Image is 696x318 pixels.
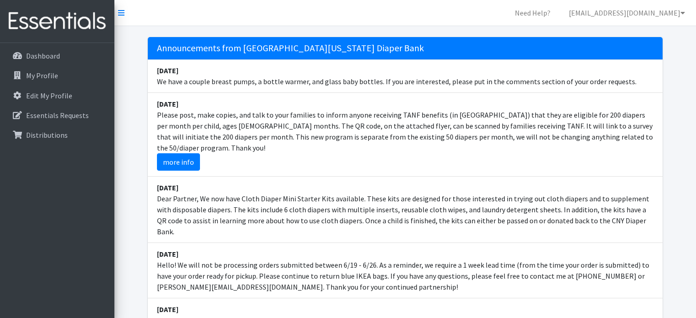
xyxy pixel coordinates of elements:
[148,243,663,298] li: Hello! We will not be processing orders submitted between 6/19 - 6/26. As a reminder, we require ...
[148,37,663,59] h5: Announcements from [GEOGRAPHIC_DATA][US_STATE] Diaper Bank
[157,183,178,192] strong: [DATE]
[4,86,111,105] a: Edit My Profile
[4,106,111,124] a: Essentials Requests
[4,47,111,65] a: Dashboard
[148,177,663,243] li: Dear Partner, We now have Cloth Diaper Mini Starter Kits available. These kits are designed for t...
[561,4,692,22] a: [EMAIL_ADDRESS][DOMAIN_NAME]
[4,126,111,144] a: Distributions
[507,4,558,22] a: Need Help?
[26,111,89,120] p: Essentials Requests
[4,66,111,85] a: My Profile
[26,91,72,100] p: Edit My Profile
[157,153,200,171] a: more info
[157,249,178,259] strong: [DATE]
[157,66,178,75] strong: [DATE]
[157,99,178,108] strong: [DATE]
[26,71,58,80] p: My Profile
[148,93,663,177] li: Please post, make copies, and talk to your families to inform anyone receiving TANF benefits (in ...
[4,6,111,37] img: HumanEssentials
[26,51,60,60] p: Dashboard
[157,305,178,314] strong: [DATE]
[148,59,663,93] li: We have a couple breast pumps, a bottle warmer, and glass baby bottles. If you are interested, pl...
[26,130,68,140] p: Distributions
